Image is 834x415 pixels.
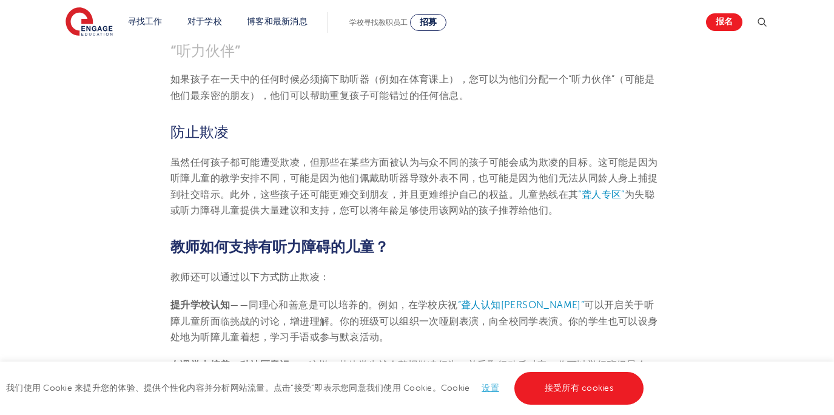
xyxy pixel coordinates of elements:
a: 对于学校 [187,17,222,26]
font: 虽然任何孩子都可能遭受欺凌，但那些在某些方面被认为与众不同的孩子可能会成为欺凌的目标。这可能是因为听障儿童的教学安排不同，可能是因为他们佩戴助听器导致外表不同，也可能是因为他们无法从同龄人身上捕... [170,157,658,200]
font: 如果孩子在一天中的任何时候必须摘下助听器（例如在体育课上），您可以为他们分配一个“听力伙伴”（可能是他们最亲密的朋友），他们可以帮助重复孩子可能错过的任何信息。 [170,74,654,101]
font: “听力伙伴” [170,42,240,59]
a: 接受所有 cookies [514,372,644,405]
font: 学校寻找教职员工 [349,18,408,27]
a: 博客和最新消息 [247,17,308,26]
a: 寻找工作 [128,17,163,26]
font: 为失聪或听力障碍儿童提供大量建议和支持，您可以将年龄足够使用该网站的孩子推荐给他们。 [170,189,654,216]
font: 教师如何支持有听力障碍的儿童？ [170,238,389,255]
font: 接受所有 cookies [545,383,613,393]
a: “聋人认知[PERSON_NAME]” [458,300,585,311]
font: 我们使用 Cookie 来提升您的体验、提供个性化内容并分析网站流量。点击“接受”即表示您同意我们使用 Cookie。Cookie [6,384,469,393]
a: 报名 [706,13,742,31]
a: “聋人专区” [578,189,624,200]
font: 招募 [420,18,437,27]
font: 在课堂上培养一种社区意识 [170,360,290,371]
font: 提升学校认知 [170,300,230,311]
img: 参与教育 [66,7,113,38]
font: 教师还可以通过以下方式防止欺凌： [170,272,329,283]
a: 招募 [410,14,446,31]
font: 防止欺凌 [170,124,229,141]
a: 设置 [482,383,499,393]
font: ——同理心和善意是可以培养的。例如，在学校庆祝 [230,300,457,311]
font: 报名 [716,18,733,27]
font: ——这样，其他学生就会警惕欺凌行为，并采取行动反对它。你可以举行班级晨会，鼓励学生分享他们的经历，并共同制定班级规则，包括反欺凌的理念。 [170,360,657,386]
font: 可以开启关于听障儿童所面临挑战的讨论，增进理解。你的班级可以组织一次哑剧表演，向全校同学表演。你的学生也可以设身处地为听障儿童着想，学习手语或参与默哀活动。 [170,300,658,343]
